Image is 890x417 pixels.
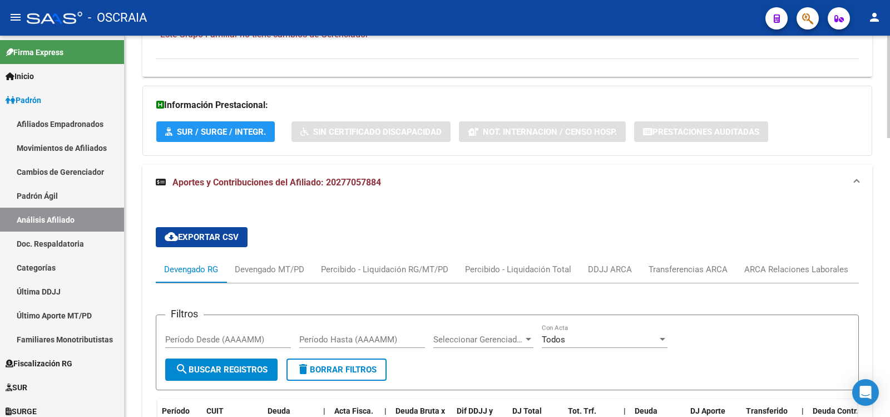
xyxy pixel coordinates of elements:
div: ARCA Relaciones Laborales [744,263,848,276]
span: - OSCRAIA [88,6,147,30]
button: Borrar Filtros [286,359,387,381]
span: | [802,406,804,415]
button: Prestaciones Auditadas [634,121,768,142]
div: DDJJ ARCA [588,263,632,276]
span: Not. Internacion / Censo Hosp. [483,127,617,137]
span: Inicio [6,70,34,82]
span: Fiscalización RG [6,357,72,370]
span: Aportes y Contribuciones del Afiliado: 20277057884 [172,177,381,188]
mat-icon: cloud_download [165,230,178,243]
button: Not. Internacion / Censo Hosp. [459,121,626,142]
span: | [384,406,387,415]
span: | [323,406,325,415]
span: CUIT [206,406,224,415]
h3: Información Prestacional: [156,97,858,113]
button: Buscar Registros [165,359,278,381]
span: Padrón [6,94,41,106]
span: Sin Certificado Discapacidad [313,127,442,137]
span: Acta Fisca. [334,406,373,415]
span: Firma Express [6,46,63,58]
div: Percibido - Liquidación RG/MT/PD [321,263,448,276]
div: Percibido - Liquidación Total [465,263,571,276]
mat-icon: delete [296,362,310,376]
span: Exportar CSV [165,232,239,242]
div: Open Intercom Messenger [852,379,879,406]
mat-icon: search [175,362,189,376]
span: Seleccionar Gerenciador [433,335,523,345]
span: Deuda Contr. [813,406,858,415]
span: SUR [6,381,27,394]
mat-expansion-panel-header: Aportes y Contribuciones del Afiliado: 20277057884 [142,165,872,200]
div: Transferencias ARCA [649,263,728,276]
h3: Filtros [165,306,204,322]
span: SUR / SURGE / INTEGR. [177,127,266,137]
span: Prestaciones Auditadas [652,127,759,137]
button: SUR / SURGE / INTEGR. [156,121,275,142]
span: Período [162,406,190,415]
div: Devengado RG [164,263,218,276]
mat-icon: menu [9,11,22,24]
span: Buscar Registros [175,365,268,375]
button: Sin Certificado Discapacidad [291,121,451,142]
span: Borrar Filtros [296,365,377,375]
button: Exportar CSV [156,227,248,247]
span: | [624,406,626,415]
div: Devengado MT/PD [235,263,304,276]
mat-icon: person [868,11,881,24]
span: Deuda [268,406,290,415]
span: Todos [542,335,565,345]
span: DJ Total [512,406,542,415]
